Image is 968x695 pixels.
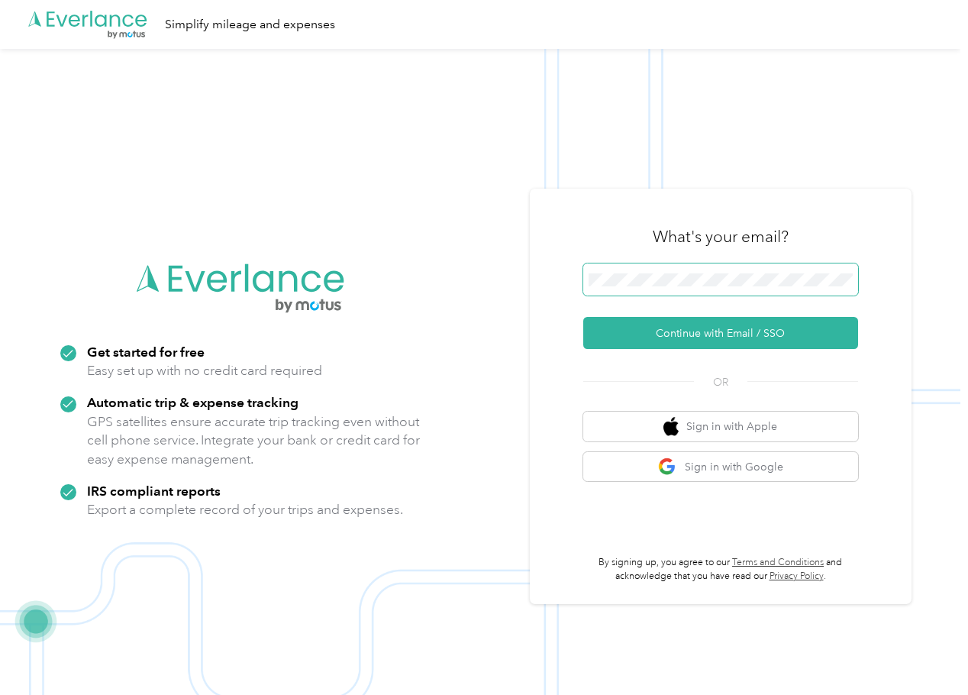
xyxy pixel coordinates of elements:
p: GPS satellites ensure accurate trip tracking even without cell phone service. Integrate your bank... [87,412,421,469]
div: Simplify mileage and expenses [165,15,335,34]
button: apple logoSign in with Apple [583,412,858,441]
img: google logo [658,457,677,477]
strong: IRS compliant reports [87,483,221,499]
strong: Automatic trip & expense tracking [87,394,298,410]
strong: Get started for free [87,344,205,360]
p: Export a complete record of your trips and expenses. [87,500,403,519]
a: Terms and Conditions [732,557,824,568]
button: google logoSign in with Google [583,452,858,482]
p: By signing up, you agree to our and acknowledge that you have read our . [583,556,858,583]
h3: What's your email? [653,226,789,247]
button: Continue with Email / SSO [583,317,858,349]
span: OR [694,374,747,390]
p: Easy set up with no credit card required [87,361,322,380]
img: apple logo [663,417,679,436]
a: Privacy Policy [770,571,824,582]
